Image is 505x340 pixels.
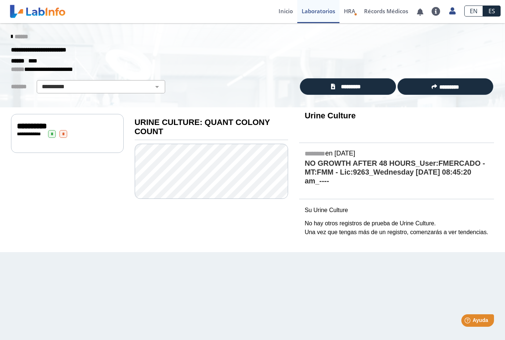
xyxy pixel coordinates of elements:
b: URINE CULTURE: QUANT COLONY COUNT [135,118,270,136]
a: EN [464,6,483,17]
p: Su Urine Culture [305,206,488,215]
h4: NO GROWTH AFTER 48 HOURS_User:FMERCADO - MT:FMM - Lic:9263_Wednesday [DATE] 08:45:20 am_---- [305,159,488,186]
h5: en [DATE] [305,150,488,158]
b: Urine Culture [305,111,356,120]
a: ES [483,6,501,17]
iframe: Help widget launcher [440,311,497,332]
p: No hay otros registros de prueba de Urine Culture. Una vez que tengas más de un registro, comenza... [305,219,488,237]
span: HRA [344,7,355,15]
